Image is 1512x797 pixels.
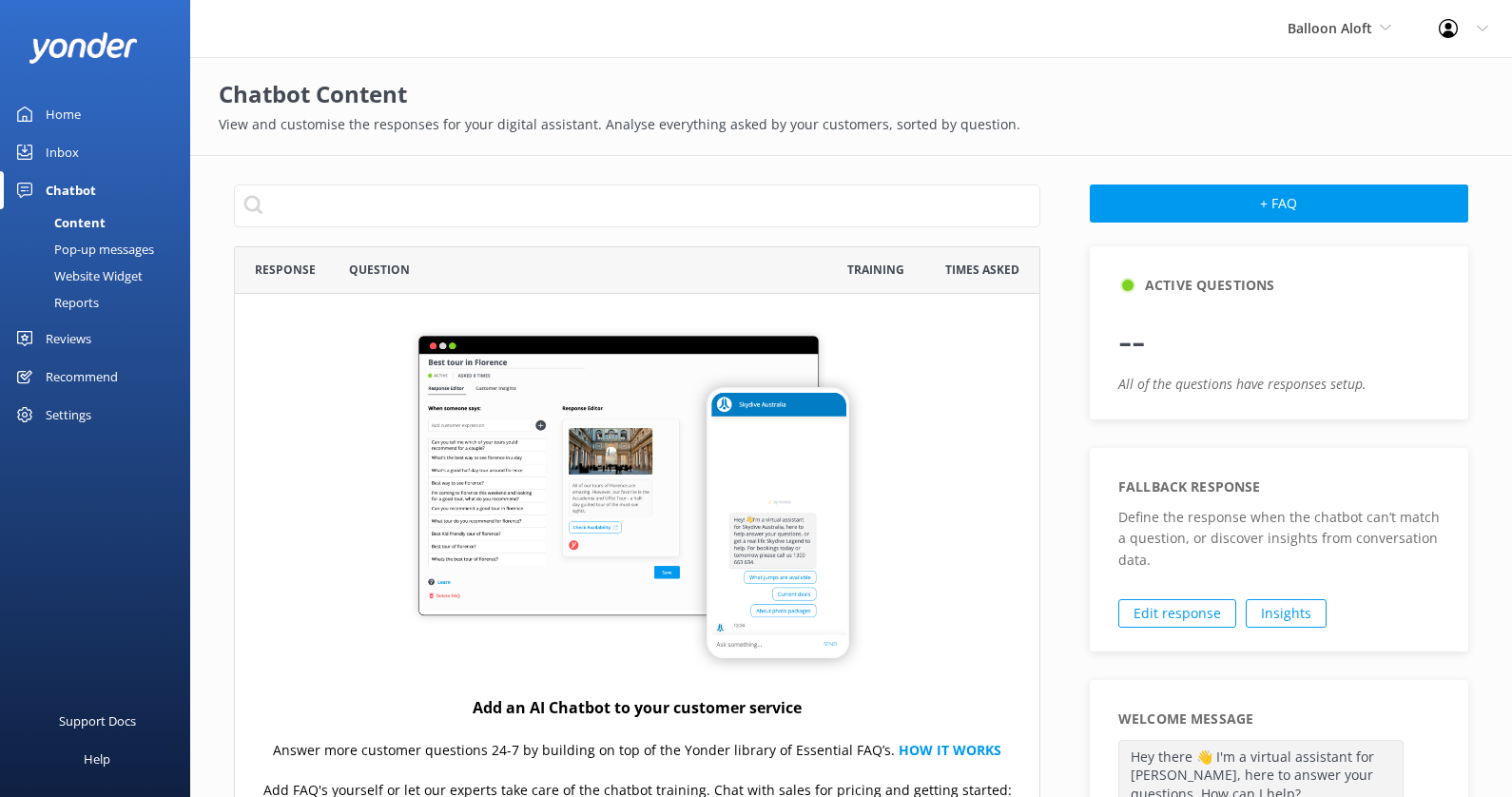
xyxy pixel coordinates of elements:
h5: Fallback response [1118,476,1260,497]
div: Settings [46,396,91,434]
div: Website Widget [11,262,143,289]
div: Home [46,95,81,133]
span: Question [349,261,410,279]
h2: Chatbot Content [219,76,1483,112]
div: Support Docs [59,702,136,740]
a: Pop-up messages [11,236,190,262]
span: Training [847,261,904,279]
i: All of the questions have responses setup. [1118,375,1367,393]
img: yonder-white-logo.png [29,32,138,64]
div: Reviews [46,320,91,358]
div: Help [84,740,110,778]
a: Content [11,209,190,236]
div: Pop-up messages [11,236,154,262]
p: Answer more customer questions 24-7 by building on top of the Yonder library of Essential FAQ’s. [273,740,1001,761]
h5: Active Questions [1145,275,1274,296]
div: Reports [11,289,99,316]
span: Response [255,261,316,279]
div: Content [11,209,106,236]
a: HOW IT WORKS [899,741,1001,759]
img: chatbot... [409,326,865,675]
h5: Welcome Message [1118,709,1253,729]
button: + FAQ [1090,185,1468,223]
span: Times Asked [945,261,1019,279]
a: Website Widget [11,262,190,289]
p: Define the response when the chatbot can’t match a question, or discover insights from conversati... [1118,507,1440,571]
a: Insights [1246,599,1327,628]
div: Recommend [46,358,118,396]
p: -- [1118,305,1440,374]
div: Chatbot [46,171,96,209]
h4: Add an AI Chatbot to your customer service [473,696,802,721]
a: Reports [11,289,190,316]
p: View and customise the responses for your digital assistant. Analyse everything asked by your cus... [219,114,1483,135]
span: Balloon Aloft [1288,19,1372,37]
a: Edit response [1118,599,1236,628]
div: Inbox [46,133,79,171]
